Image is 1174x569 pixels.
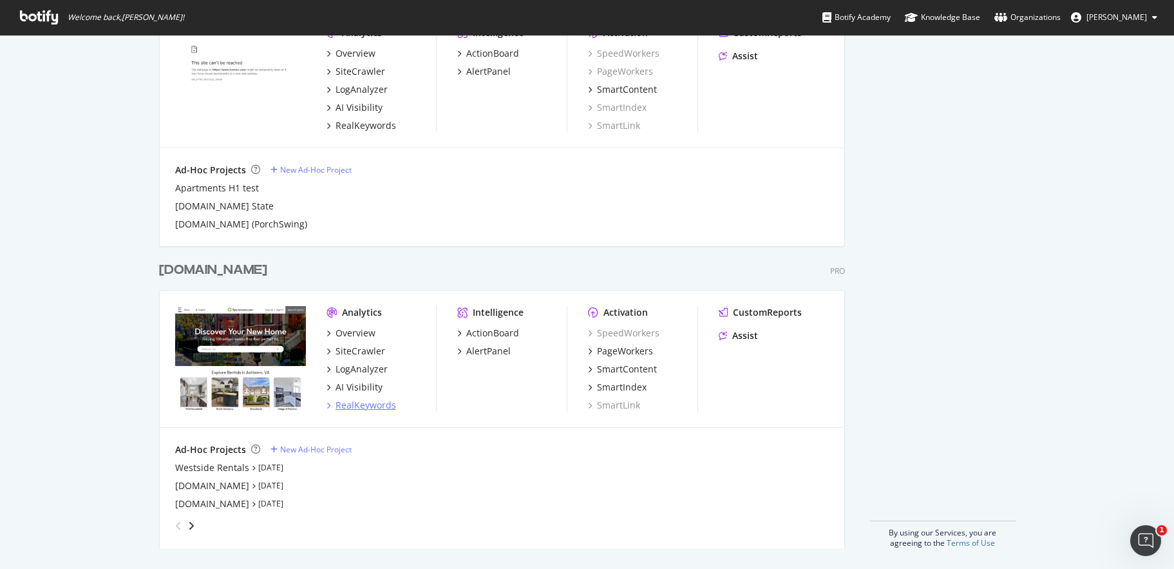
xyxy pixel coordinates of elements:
img: apartments.com [175,306,306,410]
a: Terms of Use [947,537,995,548]
a: [DOMAIN_NAME] [175,479,249,492]
span: 1 [1157,525,1167,535]
a: AlertPanel [457,65,511,78]
div: AlertPanel [466,65,511,78]
a: SiteCrawler [327,345,385,358]
div: AlertPanel [466,345,511,358]
div: CustomReports [733,306,802,319]
a: PageWorkers [588,65,653,78]
div: ActionBoard [466,327,519,340]
div: RealKeywords [336,399,396,412]
div: AI Visibility [336,381,383,394]
iframe: Intercom live chat [1130,525,1161,556]
a: SpeedWorkers [588,47,659,60]
a: SiteCrawler [327,65,385,78]
a: [DATE] [258,498,283,509]
a: Overview [327,327,375,340]
a: Overview [327,47,375,60]
div: ActionBoard [466,47,519,60]
div: LogAnalyzer [336,363,388,376]
div: PageWorkers [597,345,653,358]
a: LogAnalyzer [327,363,388,376]
div: Assist [732,50,758,63]
span: Welcome back, [PERSON_NAME] ! [68,12,184,23]
a: Apartments H1 test [175,182,259,195]
a: LogAnalyzer [327,83,388,96]
div: By using our Services, you are agreeing to the [870,521,1016,548]
div: Ad-Hoc Projects [175,443,246,456]
div: Pro [830,265,845,276]
a: SmartContent [588,363,657,376]
a: [DOMAIN_NAME] [159,261,272,280]
div: Activation [603,306,648,319]
div: SmartContent [597,363,657,376]
a: AI Visibility [327,101,383,114]
div: Assist [732,329,758,342]
div: Organizations [994,11,1061,24]
div: Botify Academy [822,11,891,24]
a: ActionBoard [457,47,519,60]
div: SiteCrawler [336,65,385,78]
div: SiteCrawler [336,345,385,358]
div: Intelligence [473,306,524,319]
span: Scott Nickels [1086,12,1147,23]
a: AI Visibility [327,381,383,394]
img: www.homes.com [175,26,306,131]
a: SmartLink [588,399,640,412]
a: Assist [719,329,758,342]
a: AlertPanel [457,345,511,358]
div: angle-right [187,519,196,532]
a: SmartContent [588,83,657,96]
a: SmartIndex [588,381,647,394]
div: Knowledge Base [905,11,980,24]
a: PageWorkers [588,345,653,358]
a: SmartLink [588,119,640,132]
div: LogAnalyzer [336,83,388,96]
a: SpeedWorkers [588,327,659,340]
a: RealKeywords [327,399,396,412]
div: New Ad-Hoc Project [280,164,352,175]
button: [PERSON_NAME] [1061,7,1168,28]
a: Assist [719,50,758,63]
div: Ad-Hoc Projects [175,164,246,177]
a: [DOMAIN_NAME] [175,497,249,510]
a: Westside Rentals [175,461,249,474]
div: AI Visibility [336,101,383,114]
a: New Ad-Hoc Project [270,164,352,175]
div: SmartIndex [597,381,647,394]
div: Overview [336,327,375,340]
a: ActionBoard [457,327,519,340]
a: SmartIndex [588,101,647,114]
a: [DATE] [258,462,283,473]
div: New Ad-Hoc Project [280,444,352,455]
div: Overview [336,47,375,60]
div: SmartContent [597,83,657,96]
a: [DOMAIN_NAME] State [175,200,274,213]
a: New Ad-Hoc Project [270,444,352,455]
div: RealKeywords [336,119,396,132]
a: [DOMAIN_NAME] (PorchSwing) [175,218,307,231]
a: CustomReports [719,306,802,319]
div: Analytics [342,306,382,319]
a: RealKeywords [327,119,396,132]
div: [DOMAIN_NAME] [159,261,267,280]
div: angle-left [170,516,187,536]
a: [DATE] [258,480,283,491]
